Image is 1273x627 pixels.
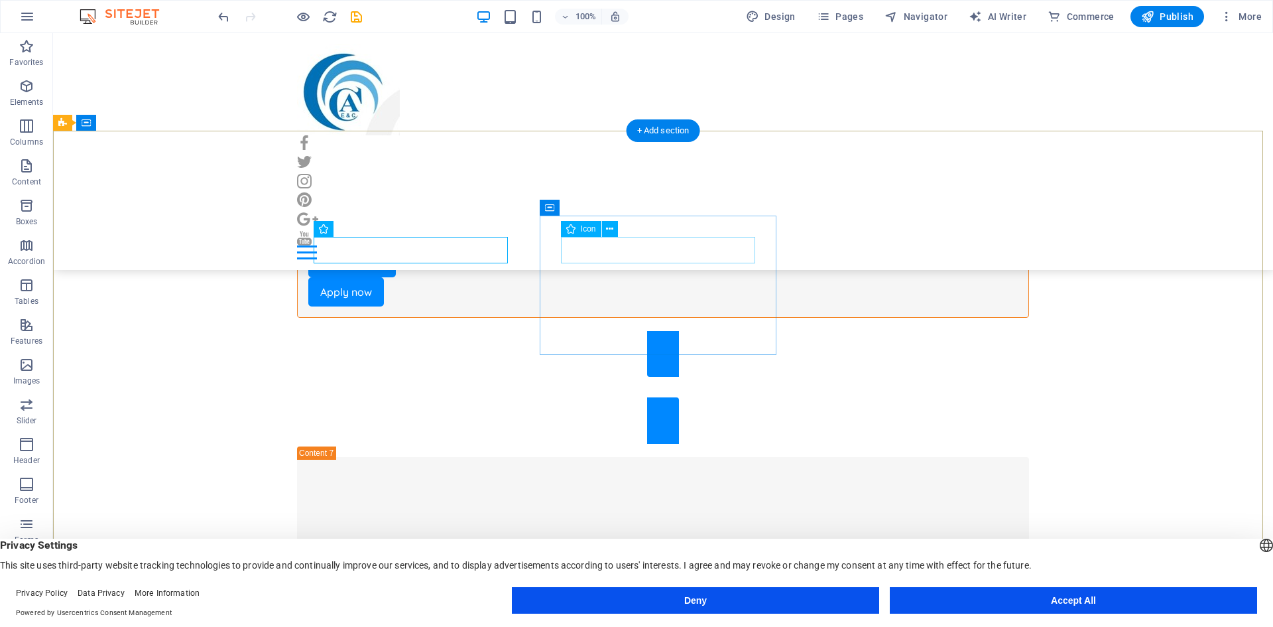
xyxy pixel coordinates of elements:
span: Commerce [1048,10,1115,23]
i: Undo: Edit headline (Ctrl+Z) [216,9,231,25]
p: Accordion [8,256,45,267]
p: Columns [10,137,43,147]
span: AI Writer [969,10,1026,23]
p: Forms [15,535,38,545]
p: Header [13,455,40,466]
span: Publish [1141,10,1193,23]
p: Favorites [9,57,43,68]
p: Content [12,176,41,187]
h6: 100% [575,9,596,25]
span: Icon [581,225,596,233]
span: More [1220,10,1262,23]
i: On resize automatically adjust zoom level to fit chosen device. [609,11,621,23]
p: Features [11,336,42,346]
p: Tables [15,296,38,307]
span: Design [746,10,796,23]
button: Click here to leave preview mode and continue editing [295,9,311,25]
button: AI Writer [963,6,1032,27]
button: Pages [812,6,869,27]
button: Navigator [879,6,953,27]
img: Editor Logo [76,9,176,25]
span: Navigator [884,10,947,23]
p: Boxes [16,216,38,227]
button: save [348,9,364,25]
div: + Add section [627,119,700,142]
button: undo [215,9,231,25]
button: Publish [1130,6,1204,27]
div: Design (Ctrl+Alt+Y) [741,6,801,27]
button: 100% [555,9,602,25]
p: Elements [10,97,44,107]
p: Images [13,376,40,386]
p: Slider [17,415,37,426]
p: Footer [15,495,38,506]
span: Pages [817,10,863,23]
i: Save (Ctrl+S) [349,9,364,25]
i: Reload page [322,9,337,25]
button: Design [741,6,801,27]
button: More [1215,6,1267,27]
button: reload [322,9,337,25]
button: Commerce [1042,6,1120,27]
